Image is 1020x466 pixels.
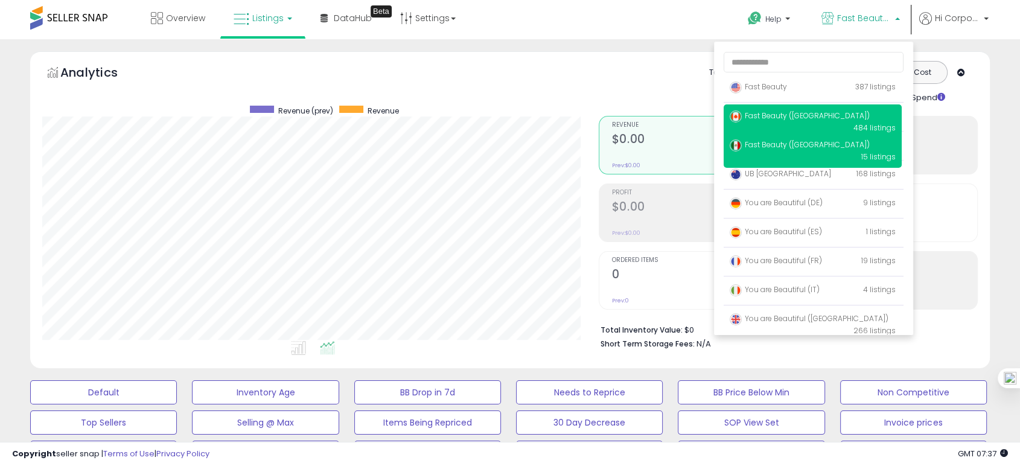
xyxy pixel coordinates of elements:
[30,410,177,435] button: Top Sellers
[853,325,896,336] span: 266 listings
[252,12,284,24] span: Listings
[765,14,782,24] span: Help
[371,5,392,18] div: Tooltip anchor
[354,441,501,465] button: Oversized
[730,168,742,180] img: australia.png
[747,11,762,26] i: Get Help
[612,297,629,304] small: Prev: 0
[840,410,987,435] button: Invoice prices
[709,67,756,78] div: Totals For
[1004,372,1016,385] img: one_i.png
[156,448,209,459] a: Privacy Policy
[730,226,742,238] img: spain.png
[738,2,802,39] a: Help
[730,81,742,94] img: usa.png
[730,110,870,121] span: Fast Beauty ([GEOGRAPHIC_DATA])
[730,139,742,152] img: mexico.png
[334,12,372,24] span: DataHub
[678,441,824,465] button: [PERSON_NAME]
[516,380,663,404] button: Needs to Reprice
[60,64,141,84] h5: Analytics
[192,410,339,435] button: Selling @ Max
[730,110,742,123] img: canada.png
[601,325,683,335] b: Total Inventory Value:
[730,226,822,237] span: You are Beautiful (ES)
[861,255,896,266] span: 19 listings
[601,322,969,336] li: $0
[192,380,339,404] button: Inventory Age
[730,197,742,209] img: germany.png
[730,168,831,179] span: UB [GEOGRAPHIC_DATA]
[30,441,177,465] button: Darya
[612,267,782,284] h2: 0
[730,313,888,324] span: You are Beautiful ([GEOGRAPHIC_DATA])
[856,168,896,179] span: 168 listings
[612,229,640,237] small: Prev: $0.00
[696,338,711,349] span: N/A
[678,410,824,435] button: SOP View Set
[840,441,987,465] button: SPP Q ES
[935,12,980,24] span: Hi Corporate
[30,380,177,404] button: Default
[612,200,782,216] h2: $0.00
[855,81,896,92] span: 387 listings
[12,448,209,460] div: seller snap | |
[678,380,824,404] button: BB Price Below Min
[840,380,987,404] button: Non Competitive
[612,122,782,129] span: Revenue
[861,152,896,162] span: 15 listings
[837,12,891,24] span: Fast Beauty ([GEOGRAPHIC_DATA])
[866,226,896,237] span: 1 listings
[12,448,56,459] strong: Copyright
[612,162,640,169] small: Prev: $0.00
[612,132,782,148] h2: $0.00
[612,257,782,264] span: Ordered Items
[103,448,155,459] a: Terms of Use
[516,441,663,465] button: [PERSON_NAME]
[853,123,896,133] span: 484 listings
[730,255,822,266] span: You are Beautiful (FR)
[730,139,870,150] span: Fast Beauty ([GEOGRAPHIC_DATA])
[354,410,501,435] button: Items Being Repriced
[730,284,820,295] span: You are Beautiful (IT)
[166,12,205,24] span: Overview
[354,380,501,404] button: BB Drop in 7d
[278,106,333,116] span: Revenue (prev)
[863,197,896,208] span: 9 listings
[516,410,663,435] button: 30 Day Decrease
[368,106,399,116] span: Revenue
[730,284,742,296] img: italy.png
[730,313,742,325] img: uk.png
[730,81,787,92] span: Fast Beauty
[730,255,742,267] img: france.png
[601,339,695,349] b: Short Term Storage Fees:
[958,448,1008,459] span: 2025-09-15 07:37 GMT
[192,441,339,465] button: Slow
[612,190,782,196] span: Profit
[919,12,989,39] a: Hi Corporate
[863,284,896,295] span: 4 listings
[730,197,823,208] span: You are Beautiful (DE)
